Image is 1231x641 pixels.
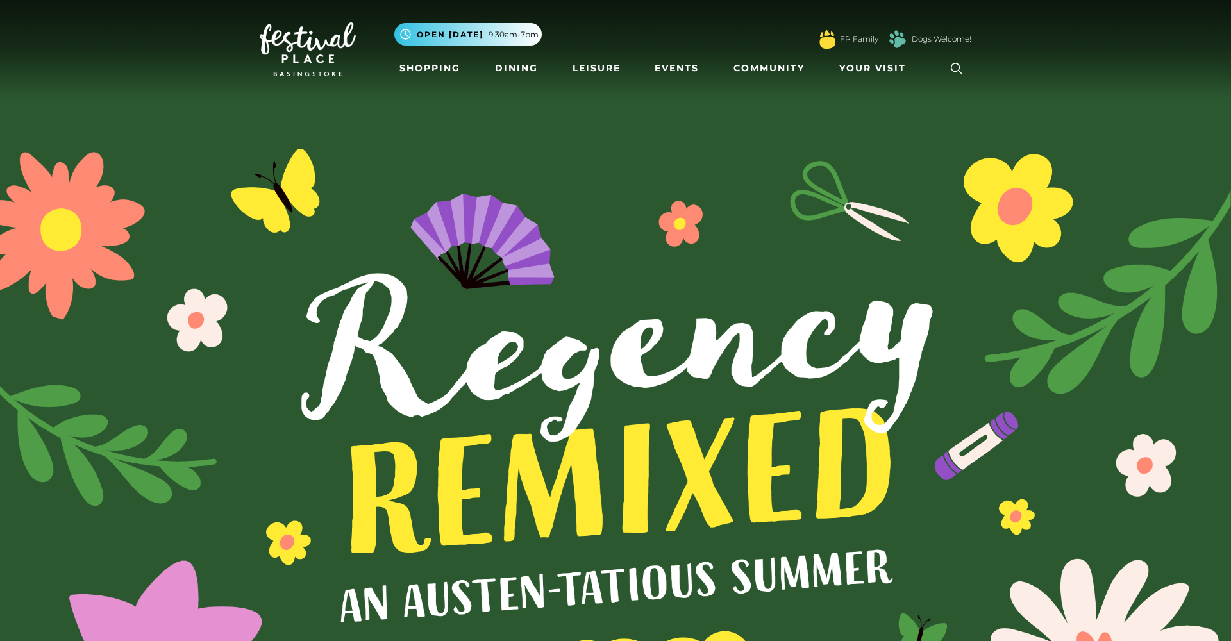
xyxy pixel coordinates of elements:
[417,29,483,40] span: Open [DATE]
[839,62,906,75] span: Your Visit
[490,56,543,80] a: Dining
[840,33,878,45] a: FP Family
[912,33,971,45] a: Dogs Welcome!
[649,56,704,80] a: Events
[394,23,542,46] button: Open [DATE] 9.30am-7pm
[489,29,539,40] span: 9.30am-7pm
[728,56,810,80] a: Community
[260,22,356,76] img: Festival Place Logo
[834,56,917,80] a: Your Visit
[394,56,465,80] a: Shopping
[567,56,626,80] a: Leisure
